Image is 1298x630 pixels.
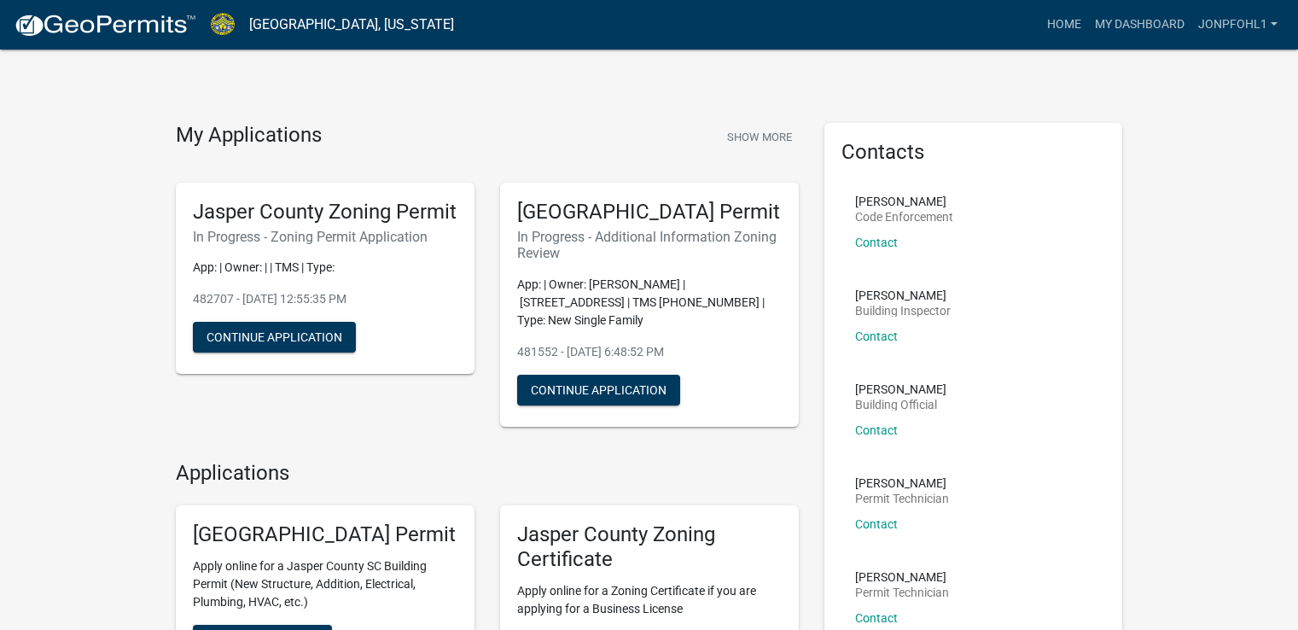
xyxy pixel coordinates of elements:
[855,423,898,437] a: Contact
[517,276,782,330] p: App: | Owner: [PERSON_NAME] | [STREET_ADDRESS] | TMS [PHONE_NUMBER] | Type: New Single Family
[517,200,782,225] h5: [GEOGRAPHIC_DATA] Permit
[193,322,356,353] button: Continue Application
[517,375,680,405] button: Continue Application
[855,611,898,625] a: Contact
[855,493,949,505] p: Permit Technician
[855,289,951,301] p: [PERSON_NAME]
[720,123,799,151] button: Show More
[855,211,953,223] p: Code Enforcement
[193,259,457,277] p: App: | Owner: | | TMS | Type:
[855,586,949,598] p: Permit Technician
[855,195,953,207] p: [PERSON_NAME]
[193,557,457,611] p: Apply online for a Jasper County SC Building Permit (New Structure, Addition, Electrical, Plumbin...
[193,200,457,225] h5: Jasper County Zoning Permit
[1191,9,1284,41] a: JonPfohl1
[517,229,782,261] h6: In Progress - Additional Information Zoning Review
[855,517,898,531] a: Contact
[855,399,946,411] p: Building Official
[1088,9,1191,41] a: My Dashboard
[855,330,898,343] a: Contact
[855,305,951,317] p: Building Inspector
[517,343,782,361] p: 481552 - [DATE] 6:48:52 PM
[1040,9,1088,41] a: Home
[176,123,322,149] h4: My Applications
[249,10,454,39] a: [GEOGRAPHIC_DATA], [US_STATE]
[855,571,949,583] p: [PERSON_NAME]
[210,13,236,36] img: Jasper County, South Carolina
[193,290,457,308] p: 482707 - [DATE] 12:55:35 PM
[855,236,898,249] a: Contact
[176,461,799,486] h4: Applications
[855,383,946,395] p: [PERSON_NAME]
[193,522,457,547] h5: [GEOGRAPHIC_DATA] Permit
[517,522,782,572] h5: Jasper County Zoning Certificate
[855,477,949,489] p: [PERSON_NAME]
[841,140,1106,165] h5: Contacts
[517,582,782,618] p: Apply online for a Zoning Certificate if you are applying for a Business License
[193,229,457,245] h6: In Progress - Zoning Permit Application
